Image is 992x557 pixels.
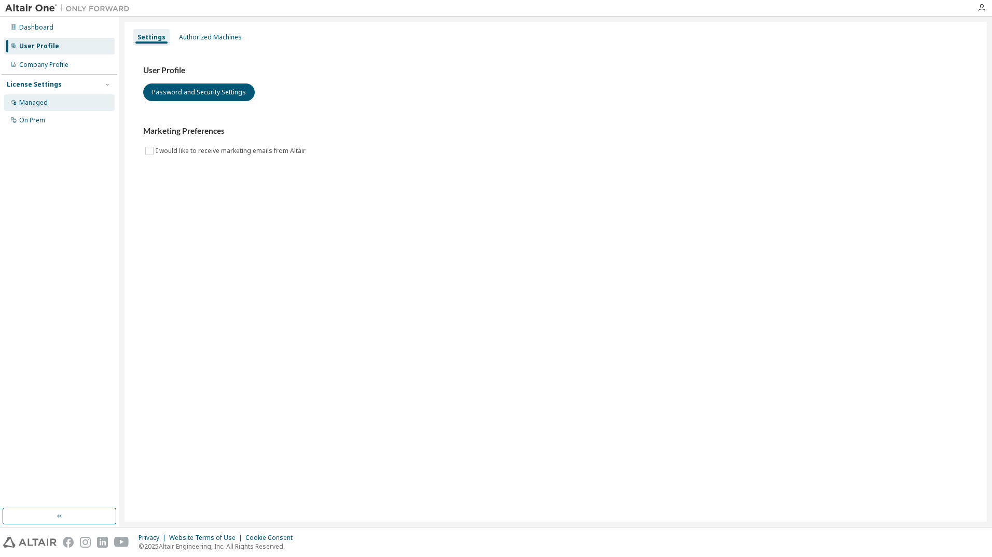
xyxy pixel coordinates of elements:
[156,145,308,157] label: I would like to receive marketing emails from Altair
[179,33,242,41] div: Authorized Machines
[80,537,91,548] img: instagram.svg
[5,3,135,13] img: Altair One
[139,534,169,542] div: Privacy
[19,116,45,124] div: On Prem
[169,534,245,542] div: Website Terms of Use
[114,537,129,548] img: youtube.svg
[7,80,62,89] div: License Settings
[137,33,166,41] div: Settings
[143,83,255,101] button: Password and Security Settings
[139,542,299,551] p: © 2025 Altair Engineering, Inc. All Rights Reserved.
[19,61,68,69] div: Company Profile
[19,99,48,107] div: Managed
[143,126,968,136] h3: Marketing Preferences
[19,42,59,50] div: User Profile
[97,537,108,548] img: linkedin.svg
[3,537,57,548] img: altair_logo.svg
[143,65,968,76] h3: User Profile
[63,537,74,548] img: facebook.svg
[19,23,53,32] div: Dashboard
[245,534,299,542] div: Cookie Consent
